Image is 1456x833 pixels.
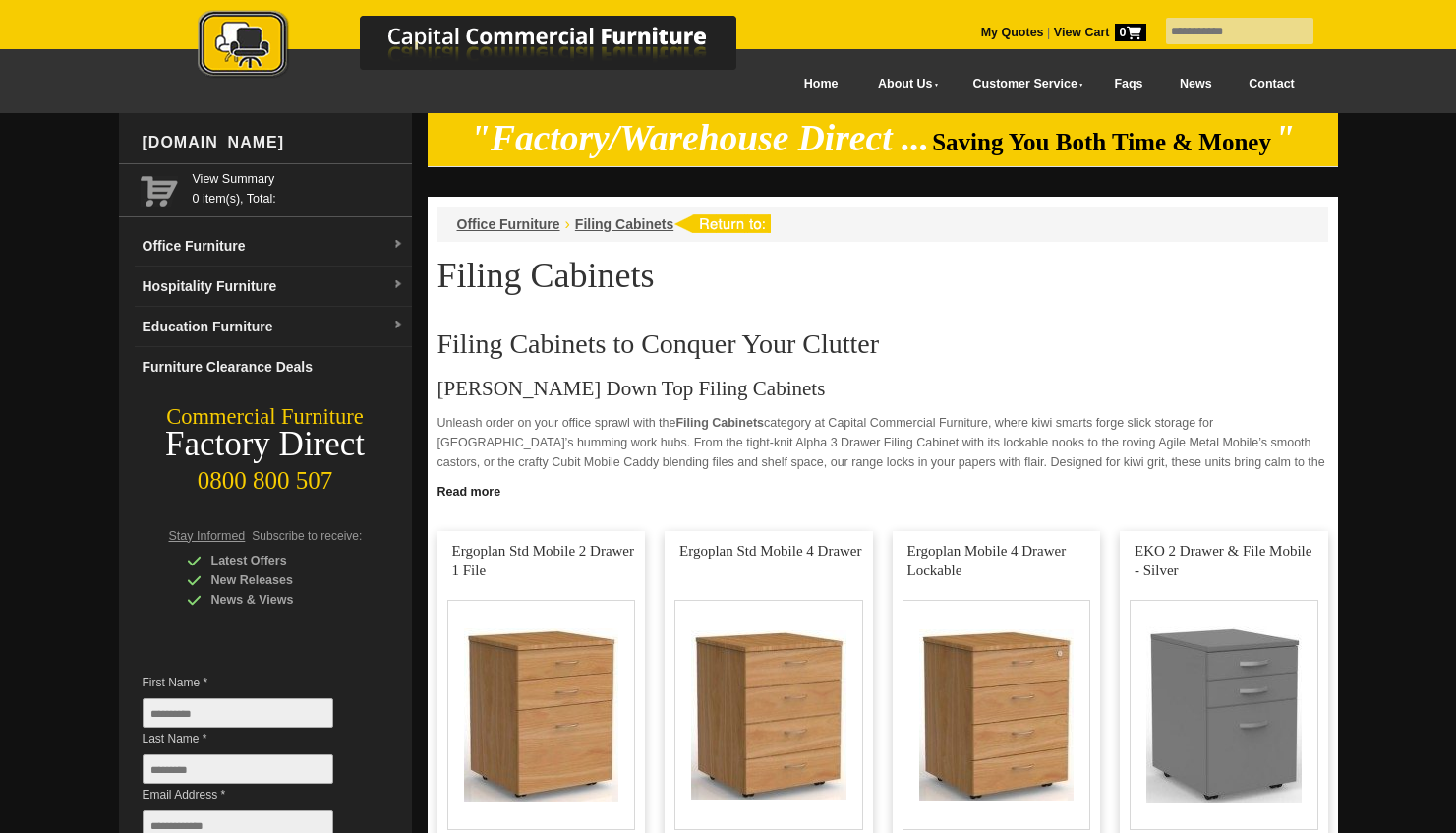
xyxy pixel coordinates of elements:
[565,214,570,234] li: ›
[135,347,412,387] a: Furniture Clearance Deals
[392,320,404,331] img: dropdown
[135,307,412,347] a: Education Furnituredropdown
[252,529,362,543] span: Subscribe to receive:
[187,590,374,610] div: News & Views
[187,551,374,570] div: Latest Offers
[457,216,560,232] a: Office Furniture
[1054,26,1146,39] strong: View Cart
[932,129,1271,155] span: Saving You Both Time & Money
[1115,24,1146,41] span: 0
[1230,62,1312,106] a: Contact
[437,257,1328,294] h1: Filing Cabinets
[951,62,1095,106] a: Customer Service
[135,267,412,307] a: Hospitality Furnituredropdown
[187,570,374,590] div: New Releases
[169,529,246,543] span: Stay Informed
[392,239,404,251] img: dropdown
[575,216,673,232] a: Filing Cabinets
[392,279,404,291] img: dropdown
[470,118,929,158] em: "Factory/Warehouse Direct ...
[437,329,1328,359] h2: Filing Cabinets to Conquer Your Clutter
[119,403,412,431] div: Commercial Furniture
[437,413,1328,492] p: Unleash order on your office sprawl with the category at Capital Commercial Furniture, where kiwi...
[143,785,363,804] span: Email Address *
[143,729,363,748] span: Last Name *
[144,10,832,82] img: Capital Commercial Furniture Logo
[143,698,333,728] input: First Name *
[135,113,412,172] div: [DOMAIN_NAME]
[143,754,333,784] input: Last Name *
[673,214,771,233] img: return to
[193,169,404,206] span: 0 item(s), Total:
[437,379,1328,398] h3: [PERSON_NAME] Down Top Filing Cabinets
[1096,62,1162,106] a: Faqs
[143,673,363,692] span: First Name *
[856,62,951,106] a: About Us
[1050,26,1145,39] a: View Cart0
[981,26,1044,39] a: My Quotes
[1161,62,1230,106] a: News
[675,416,764,430] strong: Filing Cabinets
[144,10,832,88] a: Capital Commercial Furniture Logo
[428,477,1338,502] a: Click to read more
[119,431,412,458] div: Factory Direct
[193,169,404,189] a: View Summary
[119,457,412,495] div: 0800 800 507
[135,226,412,267] a: Office Furnituredropdown
[1274,118,1295,158] em: "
